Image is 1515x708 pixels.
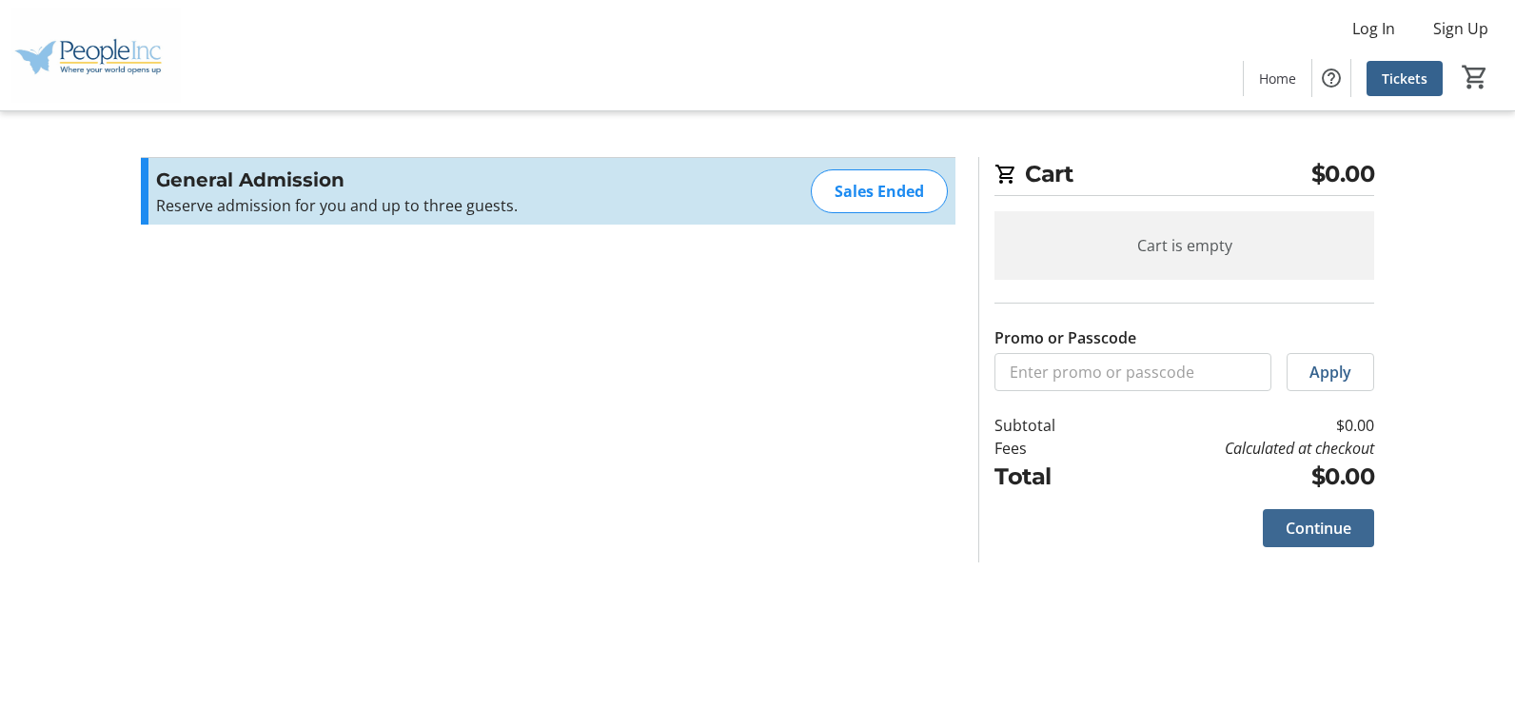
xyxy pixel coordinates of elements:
[1433,17,1488,40] span: Sign Up
[1244,61,1311,96] a: Home
[1105,437,1374,460] td: Calculated at checkout
[1263,509,1374,547] button: Continue
[1259,69,1296,88] span: Home
[1367,61,1443,96] a: Tickets
[994,353,1271,391] input: Enter promo or passcode
[156,194,572,217] p: Reserve admission for you and up to three guests.
[1337,13,1410,44] button: Log In
[1312,59,1350,97] button: Help
[1418,13,1504,44] button: Sign Up
[1105,460,1374,494] td: $0.00
[1286,517,1351,540] span: Continue
[1382,69,1427,88] span: Tickets
[994,157,1374,196] h2: Cart
[994,414,1105,437] td: Subtotal
[811,169,948,213] div: Sales Ended
[994,211,1374,280] div: Cart is empty
[1309,361,1351,383] span: Apply
[1458,60,1492,94] button: Cart
[994,437,1105,460] td: Fees
[994,326,1136,349] label: Promo or Passcode
[11,8,181,103] img: People Inc.'s Logo
[1287,353,1374,391] button: Apply
[156,166,572,194] h3: General Admission
[994,460,1105,494] td: Total
[1311,157,1375,191] span: $0.00
[1105,414,1374,437] td: $0.00
[1352,17,1395,40] span: Log In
